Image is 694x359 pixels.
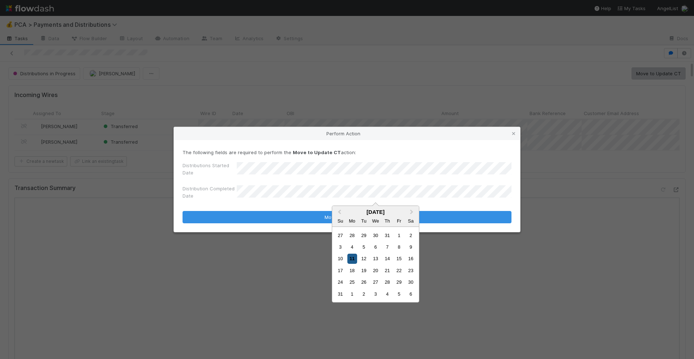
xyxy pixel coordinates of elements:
[406,277,416,287] div: Choose Saturday, August 30th, 2025
[382,242,392,252] div: Choose Thursday, August 7th, 2025
[370,231,380,240] div: Choose Wednesday, July 30th, 2025
[332,206,419,303] div: Choose Date
[332,209,419,215] div: [DATE]
[347,277,357,287] div: Choose Monday, August 25th, 2025
[370,266,380,275] div: Choose Wednesday, August 20th, 2025
[359,266,369,275] div: Choose Tuesday, August 19th, 2025
[335,289,345,299] div: Choose Sunday, August 31st, 2025
[382,254,392,263] div: Choose Thursday, August 14th, 2025
[347,242,357,252] div: Choose Monday, August 4th, 2025
[347,289,357,299] div: Choose Monday, September 1st, 2025
[370,242,380,252] div: Choose Wednesday, August 6th, 2025
[382,231,392,240] div: Choose Thursday, July 31st, 2025
[333,207,344,218] button: Previous Month
[370,254,380,263] div: Choose Wednesday, August 13th, 2025
[335,242,345,252] div: Choose Sunday, August 3rd, 2025
[394,231,404,240] div: Choose Friday, August 1st, 2025
[335,216,345,226] div: Sunday
[394,254,404,263] div: Choose Friday, August 15th, 2025
[359,277,369,287] div: Choose Tuesday, August 26th, 2025
[335,254,345,263] div: Choose Sunday, August 10th, 2025
[174,127,520,140] div: Perform Action
[382,266,392,275] div: Choose Thursday, August 21st, 2025
[359,254,369,263] div: Choose Tuesday, August 12th, 2025
[406,289,416,299] div: Choose Saturday, September 6th, 2025
[382,277,392,287] div: Choose Thursday, August 28th, 2025
[406,254,416,263] div: Choose Saturday, August 16th, 2025
[359,231,369,240] div: Choose Tuesday, July 29th, 2025
[183,149,511,156] p: The following fields are required to perform the action:
[370,277,380,287] div: Choose Wednesday, August 27th, 2025
[394,216,404,226] div: Friday
[347,231,357,240] div: Choose Monday, July 28th, 2025
[183,185,237,199] label: Distribution Completed Date
[183,211,511,223] button: Move to Update CT
[382,289,392,299] div: Choose Thursday, September 4th, 2025
[335,277,345,287] div: Choose Sunday, August 24th, 2025
[183,162,237,176] label: Distributions Started Date
[406,231,416,240] div: Choose Saturday, August 2nd, 2025
[359,242,369,252] div: Choose Tuesday, August 5th, 2025
[406,242,416,252] div: Choose Saturday, August 9th, 2025
[407,207,418,218] button: Next Month
[394,242,404,252] div: Choose Friday, August 8th, 2025
[335,266,345,275] div: Choose Sunday, August 17th, 2025
[406,266,416,275] div: Choose Saturday, August 23rd, 2025
[347,254,357,263] div: Choose Monday, August 11th, 2025
[406,216,416,226] div: Saturday
[359,289,369,299] div: Choose Tuesday, September 2nd, 2025
[370,289,380,299] div: Choose Wednesday, September 3rd, 2025
[334,229,416,300] div: Month August, 2025
[382,216,392,226] div: Thursday
[359,216,369,226] div: Tuesday
[370,216,380,226] div: Wednesday
[335,231,345,240] div: Choose Sunday, July 27th, 2025
[394,277,404,287] div: Choose Friday, August 29th, 2025
[394,289,404,299] div: Choose Friday, September 5th, 2025
[394,266,404,275] div: Choose Friday, August 22nd, 2025
[293,149,341,155] strong: Move to Update CT
[347,216,357,226] div: Monday
[347,266,357,275] div: Choose Monday, August 18th, 2025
